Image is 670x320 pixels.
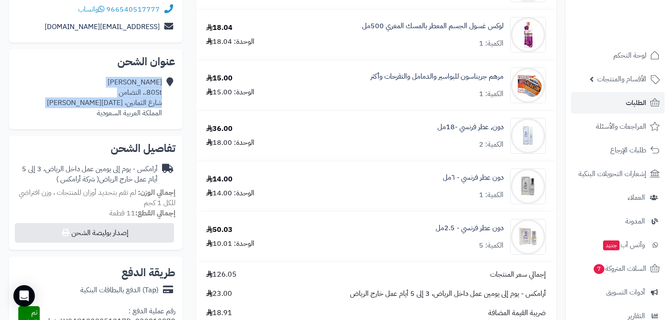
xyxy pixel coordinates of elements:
div: الوحدة: 14.00 [206,188,254,198]
span: المراجعات والأسئلة [596,120,646,133]
a: [EMAIL_ADDRESS][DOMAIN_NAME] [45,21,160,32]
a: الطلبات [571,92,665,114]
a: أدوات التسويق [571,282,665,303]
span: المدونة [625,215,645,227]
span: أدوات التسويق [606,286,645,299]
a: المدونة [571,211,665,232]
img: 1759384336-DA3A0FB7-AD17-4816-BF27-6F8AEED97DD0-90x90.jpeg [511,118,545,154]
img: 1759387075-141AFFC0-F561-4314-BB7C-4F75AD2CA0B1-90x90.jpeg [511,219,545,255]
span: لم تقم بتحديد أوزان للمنتجات ، وزن افتراضي للكل 1 كجم [19,187,175,208]
a: واتساب [78,4,104,15]
div: 36.00 [206,124,233,134]
img: 1721719842-2AA87728-4B69-4084-B2F7-6A70E7A81266-90x90.jpeg [511,17,545,53]
img: 1751551621-B400D3D1-1B1F-4566-ADD4-CDBE5F80279F-90x90.jpeg [511,67,545,103]
span: العملاء [628,191,645,204]
div: الوحدة: 10.01 [206,239,254,249]
a: لوحة التحكم [571,45,665,66]
div: الكمية: 1 [479,89,504,99]
a: 966540517777 [106,4,160,15]
a: مرهم جريناسون للبواسير والدمامل والتقرحات وأكثر [370,72,504,82]
h2: طريقة الدفع [121,267,175,278]
div: [PERSON_NAME] 80St.، التضامن شارع الثمانين، [DATE][PERSON_NAME] المملكة العربية السعودية [47,77,162,118]
div: 50.03 [206,225,233,235]
span: وآتس آب [602,239,645,251]
div: (Tap) الدفع بالبطاقات البنكية [80,285,158,295]
span: جديد [603,240,620,250]
div: الكمية: 2 [479,139,504,150]
div: Open Intercom Messenger [13,285,35,307]
strong: إجمالي الوزن: [138,187,175,198]
span: 18.91 [206,308,232,318]
span: طلبات الإرجاع [610,144,646,156]
a: دون عطر فرنسي - 2.5مل [436,223,504,233]
a: دون, عطر فرنسي -18مل [437,122,504,132]
div: الوحدة: 18.04 [206,37,254,47]
small: 11 قطعة [109,208,175,219]
div: الوحدة: 15.00 [206,87,254,97]
div: الكمية: 5 [479,240,504,251]
a: إشعارات التحويلات البنكية [571,163,665,185]
span: ضريبة القيمة المضافة [488,308,546,318]
div: أرامكس - يوم إلى يومين عمل داخل الرياض، 3 إلى 5 أيام عمل خارج الرياض [16,164,158,185]
div: 15.00 [206,73,233,84]
button: إصدار بوليصة الشحن [15,223,174,243]
div: الكمية: 1 [479,190,504,200]
a: دون عطر فرنسي - ٦مل [443,173,504,183]
a: العملاء [571,187,665,208]
a: وآتس آبجديد [571,234,665,256]
div: 14.00 [206,174,233,185]
span: لوحة التحكم [613,49,646,62]
a: المراجعات والأسئلة [571,116,665,137]
span: الطلبات [626,97,646,109]
span: إشعارات التحويلات البنكية [578,168,646,180]
a: لوكس غسول الجسم المعطر بالمسك المغري 500مل [362,21,504,31]
div: الكمية: 1 [479,38,504,49]
img: logo-2.png [609,24,662,43]
span: ( شركة أرامكس ) [56,174,99,185]
span: 7 [594,264,604,274]
h2: عنوان الشحن [16,56,175,67]
div: 18.04 [206,23,233,33]
span: إجمالي سعر المنتجات [490,269,546,280]
h2: تفاصيل الشحن [16,143,175,154]
strong: إجمالي القطع: [135,208,175,219]
a: طلبات الإرجاع [571,139,665,161]
span: أرامكس - يوم إلى يومين عمل داخل الرياض، 3 إلى 5 أيام عمل خارج الرياض [350,289,546,299]
a: السلات المتروكة7 [571,258,665,279]
span: 23.00 [206,289,232,299]
img: 1759386008-1C2E09E6-C733-4ECA-AF99-ABF1A0E91AFE-90x90.jpeg [511,168,545,204]
span: السلات المتروكة [593,262,646,275]
span: 126.05 [206,269,237,280]
div: الوحدة: 18.00 [206,138,254,148]
span: الأقسام والمنتجات [597,73,646,85]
